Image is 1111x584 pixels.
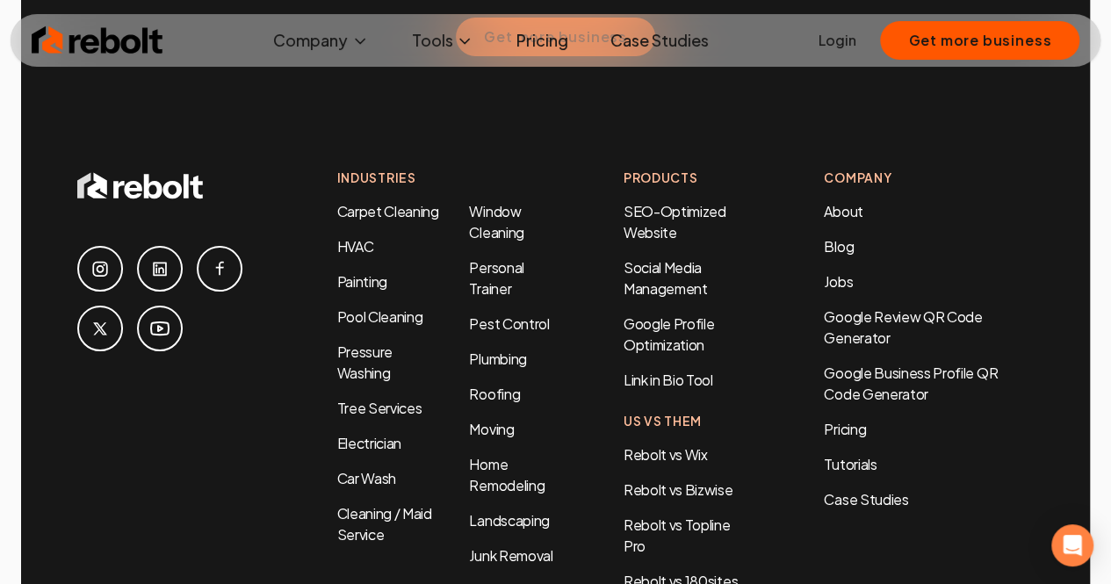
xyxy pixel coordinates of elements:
h4: Products [624,169,754,187]
a: Google Business Profile QR Code Generator [824,364,998,403]
a: Case Studies [595,23,722,58]
a: Cleaning / Maid Service [337,504,432,544]
a: Login [818,30,855,51]
button: Company [259,23,383,58]
a: Plumbing [469,350,526,368]
a: Carpet Cleaning [337,202,439,220]
a: Jobs [824,272,853,291]
h4: Company [824,169,1034,187]
a: Moving [469,420,514,438]
a: Car Wash [337,469,396,487]
a: Tutorials [824,454,1034,475]
a: Personal Trainer [469,258,523,298]
a: Pool Cleaning [337,307,423,326]
a: Pricing [501,23,581,58]
a: Pest Control [469,314,549,333]
a: Social Media Management [624,258,708,298]
a: Junk Removal [469,546,552,565]
a: Tree Services [337,399,422,417]
a: Rebolt vs Topline Pro [624,516,731,555]
button: Tools [397,23,487,58]
a: Blog [824,237,854,256]
a: Window Cleaning [469,202,523,242]
a: About [824,202,862,220]
a: Roofing [469,385,520,403]
a: Electrician [337,434,401,452]
a: Pressure Washing [337,342,393,382]
a: SEO-Optimized Website [624,202,726,242]
a: Case Studies [824,489,1034,510]
a: Google Profile Optimization [624,314,715,354]
button: Get more business [880,21,1079,60]
a: HVAC [337,237,374,256]
a: Rebolt vs Wix [624,445,708,464]
h4: Industries [337,169,553,187]
a: Painting [337,272,387,291]
a: Landscaping [469,511,549,530]
a: Link in Bio Tool [624,371,713,389]
h4: Us Vs Them [624,412,754,430]
a: Pricing [824,419,1034,440]
a: Google Review QR Code Generator [824,307,982,347]
a: Home Remodeling [469,455,545,494]
a: Rebolt vs Bizwise [624,480,733,499]
div: Open Intercom Messenger [1051,524,1093,566]
img: Rebolt Logo [32,23,163,58]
